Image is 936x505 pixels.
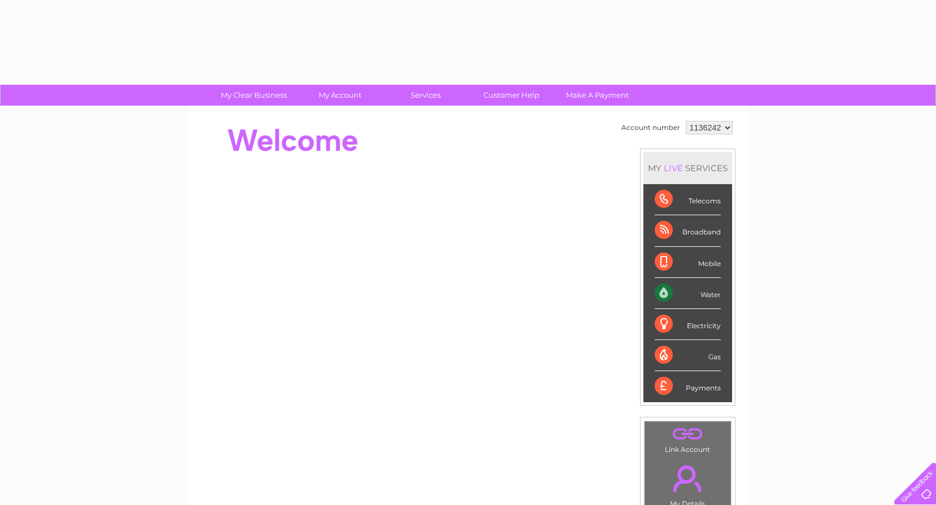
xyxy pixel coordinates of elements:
[207,85,301,106] a: My Clear Business
[643,152,732,184] div: MY SERVICES
[655,371,721,402] div: Payments
[293,85,386,106] a: My Account
[647,424,728,444] a: .
[661,163,685,173] div: LIVE
[551,85,644,106] a: Make A Payment
[619,118,683,137] td: Account number
[655,309,721,340] div: Electricity
[379,85,472,106] a: Services
[644,421,732,456] td: Link Account
[655,184,721,215] div: Telecoms
[655,278,721,309] div: Water
[465,85,558,106] a: Customer Help
[655,340,721,371] div: Gas
[655,215,721,246] div: Broadband
[655,247,721,278] div: Mobile
[647,459,728,498] a: .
